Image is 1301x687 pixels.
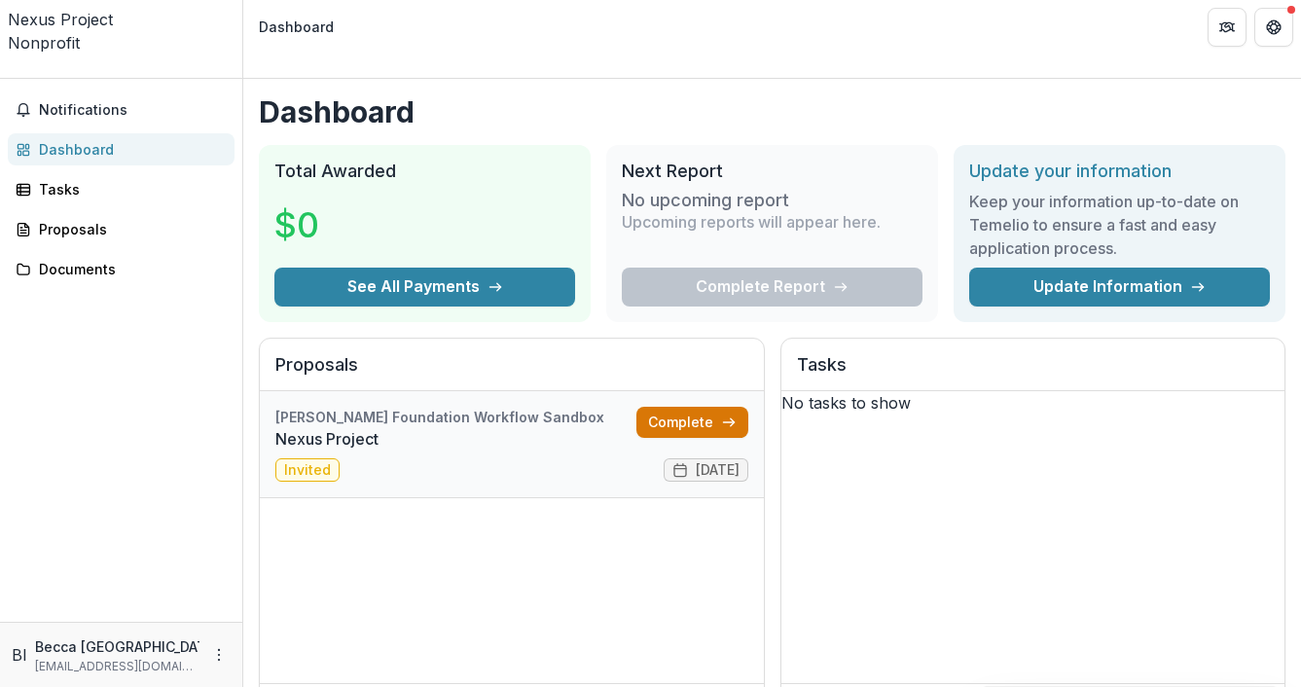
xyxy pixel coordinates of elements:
a: Documents [8,253,235,285]
span: Notifications [39,102,227,119]
p: Upcoming reports will appear here. [622,210,881,234]
div: Nexus Project [8,8,235,31]
h3: Keep your information up-to-date on Temelio to ensure a fast and easy application process. [969,190,1270,260]
a: Nexus Project [275,427,636,451]
a: Dashboard [8,133,235,165]
button: See All Payments [274,268,575,307]
a: Update Information [969,268,1270,307]
p: [EMAIL_ADDRESS][DOMAIN_NAME] [35,658,199,675]
h2: Total Awarded [274,161,575,182]
p: Becca [GEOGRAPHIC_DATA] [35,636,219,657]
a: Complete [636,407,748,438]
div: Dashboard [259,17,334,37]
nav: breadcrumb [251,13,342,41]
button: Partners [1208,8,1247,47]
a: Proposals [8,213,235,245]
h1: Dashboard [259,94,1285,129]
button: Get Help [1254,8,1293,47]
div: Documents [39,259,219,279]
a: Tasks [8,173,235,205]
h3: $0 [274,199,319,251]
h2: Next Report [622,161,922,182]
span: Nonprofit [8,33,80,53]
div: Becca Israel [12,643,27,667]
h3: No upcoming report [622,190,789,211]
p: No tasks to show [781,391,1285,415]
h2: Proposals [275,354,748,391]
div: Tasks [39,179,219,199]
div: Proposals [39,219,219,239]
button: Notifications [8,94,235,126]
button: More [207,643,231,667]
h2: Tasks [797,354,1270,391]
div: Dashboard [39,139,219,160]
h2: Update your information [969,161,1270,182]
